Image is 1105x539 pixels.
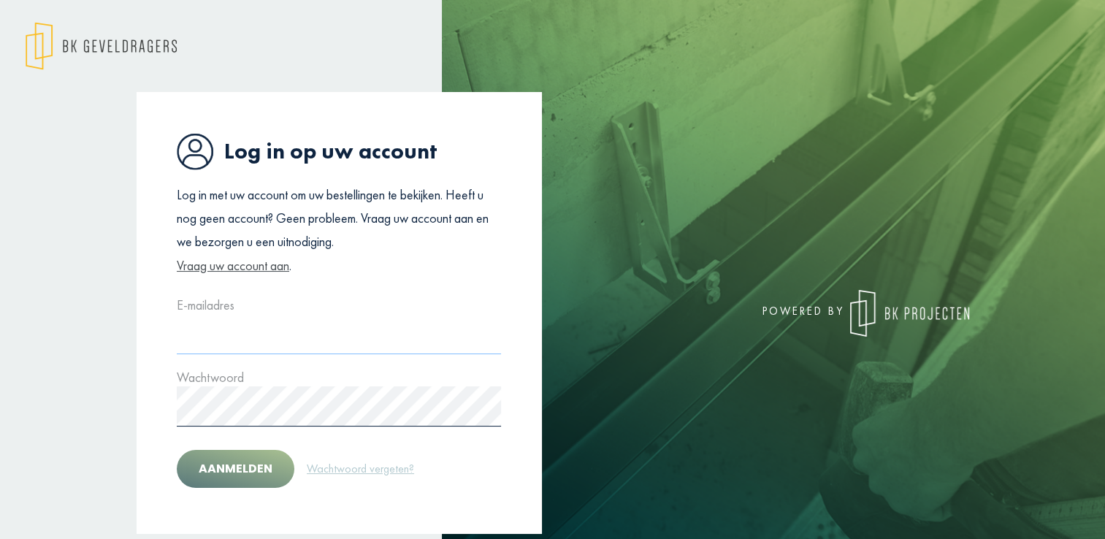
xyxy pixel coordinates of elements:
label: Wachtwoord [177,366,244,389]
img: logo [850,290,969,337]
button: Aanmelden [177,450,294,488]
h1: Log in op uw account [177,133,501,170]
label: E-mailadres [177,294,234,317]
p: Log in met uw account om uw bestellingen te bekijken. Heeft u nog geen account? Geen probleem. Vr... [177,183,501,278]
div: powered by [564,290,969,337]
img: logo [26,22,177,70]
img: icon [177,133,213,170]
a: Vraag uw account aan [177,254,289,278]
a: Wachtwoord vergeten? [306,459,415,478]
